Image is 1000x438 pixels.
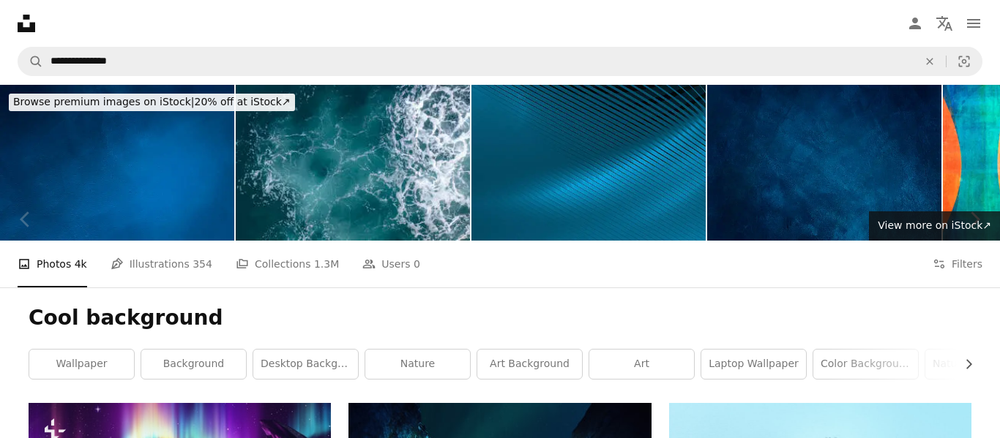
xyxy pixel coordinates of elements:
span: View more on iStock ↗ [878,219,991,231]
a: art background [477,350,582,379]
a: nature [365,350,470,379]
a: View more on iStock↗ [869,211,1000,241]
a: wallpaper [29,350,134,379]
a: desktop background [253,350,358,379]
img: Dark blue grunge background [707,85,941,241]
a: color background [813,350,918,379]
a: background [141,350,246,379]
button: Language [930,9,959,38]
button: Menu [959,9,988,38]
button: Search Unsplash [18,48,43,75]
form: Find visuals sitewide [18,47,982,76]
a: Next [949,149,1000,290]
button: Clear [914,48,946,75]
a: laptop wallpaper [701,350,806,379]
button: Filters [933,241,982,287]
a: Illustrations 354 [111,241,212,287]
a: art [589,350,694,379]
a: Collections 1.3M [236,241,339,287]
span: Browse premium images on iStock | [13,96,194,107]
span: 354 [193,256,212,272]
a: Users 0 [362,241,420,287]
img: abstract blue stripes [471,85,706,241]
h1: Cool background [29,305,971,331]
button: Visual search [947,48,982,75]
a: Home — Unsplash [18,15,35,32]
span: 1.3M [314,256,339,272]
button: scroll list to the right [955,350,971,379]
a: Log in / Sign up [900,9,930,38]
span: 0 [414,256,420,272]
img: Abstract of sea foam in the dark turquoise ocean. [236,85,470,241]
span: 20% off at iStock ↗ [13,96,291,107]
